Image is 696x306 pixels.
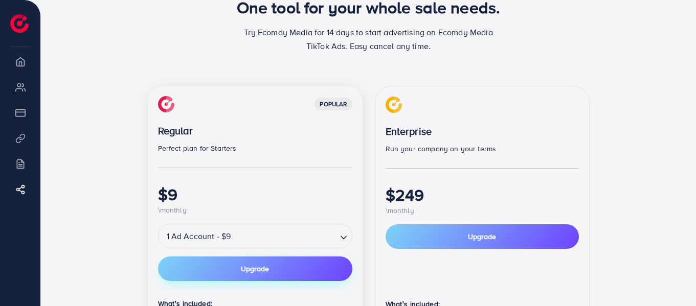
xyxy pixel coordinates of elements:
[653,260,688,298] iframe: Chat
[315,98,352,110] div: popular
[10,14,29,33] img: logo
[158,205,187,215] span: \monthly
[165,227,233,245] span: 1 Ad Account - $9
[158,184,352,204] h1: $9
[468,231,496,242] span: Upgrade
[386,97,402,113] img: img
[158,256,352,281] button: Upgrade
[241,265,269,272] span: Upgrade
[158,96,174,112] img: img
[386,205,414,216] span: \monthly
[386,185,579,204] h1: $249
[241,26,497,53] p: Try Ecomdy Media for 14 days to start advertising on Ecomdy Media TikTok Ads. Easy cancel any time.
[158,142,352,154] p: Perfect plan for Starters
[386,224,579,249] button: Upgrade
[158,224,352,248] div: Search for option
[386,143,579,155] p: Run your company on your terms
[386,125,579,137] p: Enterprise
[158,125,352,137] p: Regular
[234,227,335,245] input: Search for option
